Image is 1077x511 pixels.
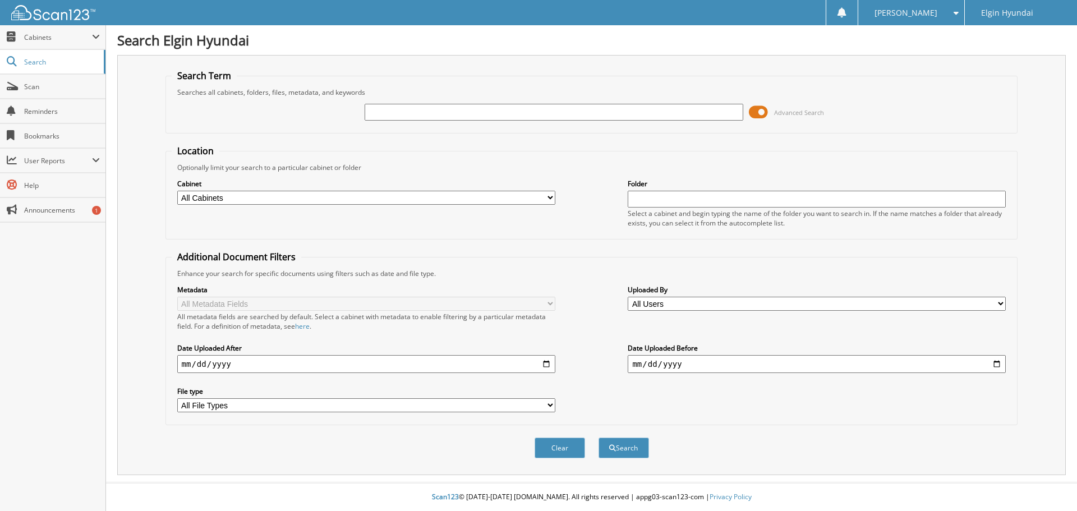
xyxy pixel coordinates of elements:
div: Searches all cabinets, folders, files, metadata, and keywords [172,88,1012,97]
span: [PERSON_NAME] [875,10,937,16]
label: Cabinet [177,179,555,188]
div: © [DATE]-[DATE] [DOMAIN_NAME]. All rights reserved | appg03-scan123-com | [106,484,1077,511]
legend: Search Term [172,70,237,82]
a: Privacy Policy [710,492,752,501]
input: end [628,355,1006,373]
div: Optionally limit your search to a particular cabinet or folder [172,163,1012,172]
button: Clear [535,438,585,458]
label: Metadata [177,285,555,294]
span: Search [24,57,98,67]
label: Date Uploaded Before [628,343,1006,353]
span: User Reports [24,156,92,165]
img: scan123-logo-white.svg [11,5,95,20]
span: Scan [24,82,100,91]
span: Announcements [24,205,100,215]
h1: Search Elgin Hyundai [117,31,1066,49]
div: Enhance your search for specific documents using filters such as date and file type. [172,269,1012,278]
a: here [295,321,310,331]
span: Reminders [24,107,100,116]
input: start [177,355,555,373]
div: 1 [92,206,101,215]
label: Date Uploaded After [177,343,555,353]
span: Help [24,181,100,190]
span: Elgin Hyundai [981,10,1033,16]
legend: Location [172,145,219,157]
legend: Additional Document Filters [172,251,301,263]
label: Folder [628,179,1006,188]
div: All metadata fields are searched by default. Select a cabinet with metadata to enable filtering b... [177,312,555,331]
span: Bookmarks [24,131,100,141]
div: Select a cabinet and begin typing the name of the folder you want to search in. If the name match... [628,209,1006,228]
span: Scan123 [432,492,459,501]
label: File type [177,386,555,396]
span: Advanced Search [774,108,824,117]
label: Uploaded By [628,285,1006,294]
span: Cabinets [24,33,92,42]
button: Search [599,438,649,458]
